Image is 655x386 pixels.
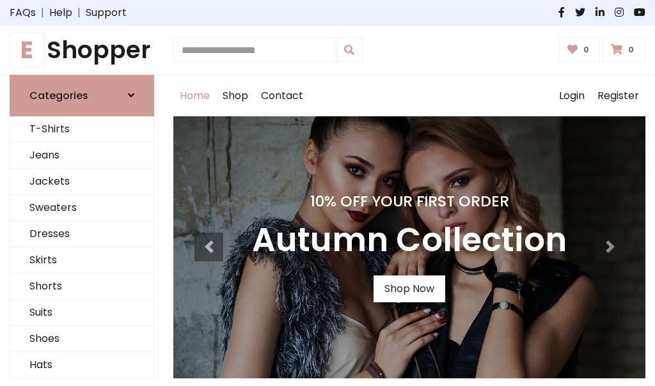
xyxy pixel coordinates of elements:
[625,44,637,56] span: 0
[216,75,255,116] a: Shop
[10,36,154,65] h1: Shopper
[255,75,310,116] a: Contact
[173,75,216,116] a: Home
[10,116,154,143] a: T-Shirts
[10,247,154,274] a: Skirts
[580,44,592,56] span: 0
[10,300,154,326] a: Suits
[49,5,72,20] a: Help
[553,75,591,116] a: Login
[10,75,154,116] a: Categories
[591,75,645,116] a: Register
[36,5,49,20] span: |
[86,5,127,20] a: Support
[10,274,154,300] a: Shorts
[10,143,154,169] a: Jeans
[252,220,567,260] h3: Autumn Collection
[10,352,154,378] a: Hats
[10,326,154,352] a: Shoes
[29,89,88,102] h6: Categories
[72,5,86,20] span: |
[374,275,445,302] a: Shop Now
[10,36,154,65] a: EShopper
[10,221,154,247] a: Dresses
[559,38,601,62] a: 0
[10,195,154,221] a: Sweaters
[10,169,154,195] a: Jackets
[252,192,567,210] h4: 10% Off Your First Order
[603,38,645,62] a: 0
[10,33,44,67] span: E
[10,5,36,20] a: FAQs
